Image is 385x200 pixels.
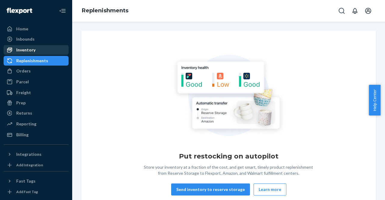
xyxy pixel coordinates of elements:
[16,132,29,138] div: Billing
[16,151,42,157] div: Integrations
[4,108,69,118] a: Returns
[336,5,348,17] button: Open Search Box
[16,58,48,64] div: Replenishments
[4,119,69,129] a: Reporting
[16,121,36,127] div: Reporting
[4,56,69,66] a: Replenishments
[16,110,32,116] div: Returns
[4,66,69,76] a: Orders
[82,7,128,14] a: Replenishments
[179,152,279,161] h1: Put restocking on autopilot
[4,98,69,108] a: Prep
[16,100,26,106] div: Prep
[4,130,69,140] a: Billing
[349,5,361,17] button: Open notifications
[143,164,314,176] div: Store your inventory at a fraction of the cost, and get smart, timely product replenishment from ...
[16,90,31,96] div: Freight
[16,79,29,85] div: Parcel
[4,176,69,186] button: Fast Tags
[16,36,35,42] div: Inbounds
[7,8,32,14] img: Flexport logo
[171,55,285,138] img: Empty list
[362,5,374,17] button: Open account menu
[4,162,69,169] a: Add Integration
[16,68,31,74] div: Orders
[16,189,38,194] div: Add Fast Tag
[4,149,69,159] button: Integrations
[16,162,43,168] div: Add Integration
[369,85,380,115] button: Help Center
[254,183,286,195] button: Learn more
[171,183,250,195] button: Send inventory to reserve storage
[57,5,69,17] button: Close Navigation
[4,188,69,195] a: Add Fast Tag
[16,47,35,53] div: Inventory
[77,2,133,20] ol: breadcrumbs
[4,88,69,97] a: Freight
[4,45,69,55] a: Inventory
[4,34,69,44] a: Inbounds
[16,178,35,184] div: Fast Tags
[4,24,69,34] a: Home
[4,77,69,87] a: Parcel
[16,26,28,32] div: Home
